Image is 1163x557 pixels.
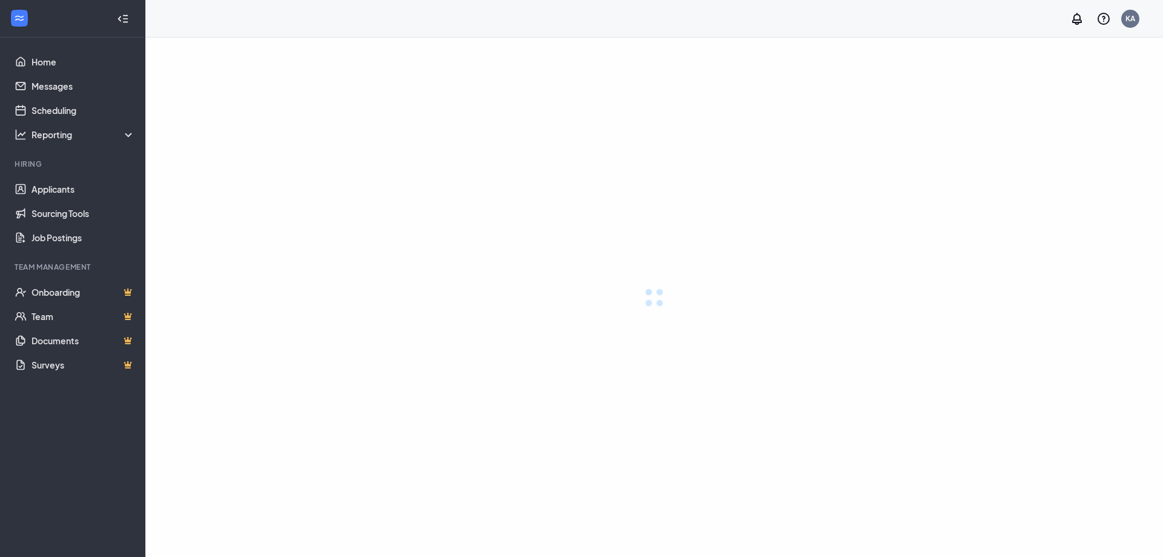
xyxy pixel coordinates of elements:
[31,74,135,98] a: Messages
[31,50,135,74] a: Home
[117,13,129,25] svg: Collapse
[31,128,136,141] div: Reporting
[31,304,135,329] a: TeamCrown
[15,159,133,169] div: Hiring
[31,329,135,353] a: DocumentsCrown
[31,225,135,250] a: Job Postings
[15,262,133,272] div: Team Management
[31,98,135,122] a: Scheduling
[1096,12,1111,26] svg: QuestionInfo
[13,12,25,24] svg: WorkstreamLogo
[31,280,135,304] a: OnboardingCrown
[15,128,27,141] svg: Analysis
[31,177,135,201] a: Applicants
[31,201,135,225] a: Sourcing Tools
[1125,13,1135,24] div: KA
[1070,12,1084,26] svg: Notifications
[31,353,135,377] a: SurveysCrown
